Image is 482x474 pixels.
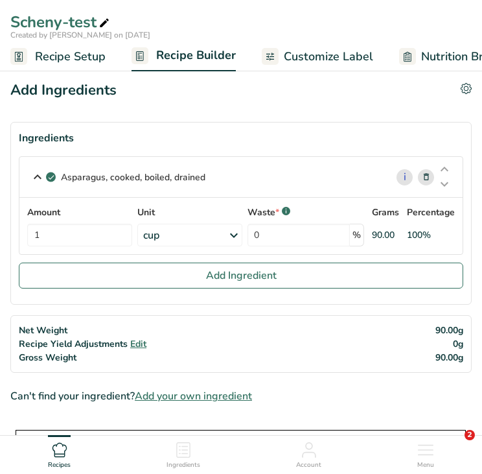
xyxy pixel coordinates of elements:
[156,47,236,64] span: Recipe Builder
[137,206,242,219] label: Unit
[130,338,146,350] span: Edit
[132,41,236,72] a: Recipe Builder
[465,430,475,440] span: 2
[19,157,463,198] div: Asparagus, cooked, boiled, drained i
[166,460,200,470] span: Ingredients
[10,388,472,404] div: Can't find your ingredient?
[19,324,67,337] span: Net Weight
[19,351,76,364] span: Gross Weight
[48,460,71,470] span: Recipes
[284,48,373,65] span: Customize Label
[262,42,373,71] a: Customize Label
[296,460,321,470] span: Account
[19,130,463,146] div: Ingredients
[453,338,463,350] span: 0g
[247,206,279,219] p: Waste
[438,430,469,461] iframe: Intercom live chat
[435,351,463,364] span: 90.00g
[407,206,455,219] p: Percentage
[10,10,112,34] div: Scheny-test
[27,206,132,219] label: Amount
[19,338,128,350] span: Recipe Yield Adjustments
[61,171,205,184] p: Asparagus, cooked, boiled, drained
[166,436,200,471] a: Ingredients
[435,324,463,337] span: 90.00g
[396,169,413,185] a: i
[296,436,321,471] a: Account
[206,268,277,283] span: Add Ingredient
[135,388,252,404] span: Add your own ingredient
[372,206,399,219] p: Grams
[19,263,463,289] button: Add Ingredient
[407,228,431,242] div: 100%
[35,48,106,65] span: Recipe Setup
[10,42,106,71] a: Recipe Setup
[372,228,395,242] div: 90.00
[417,460,434,470] span: Menu
[10,30,150,40] span: Created by [PERSON_NAME] on [DATE]
[10,80,117,101] div: Add Ingredients
[143,228,159,243] div: cup
[48,436,71,471] a: Recipes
